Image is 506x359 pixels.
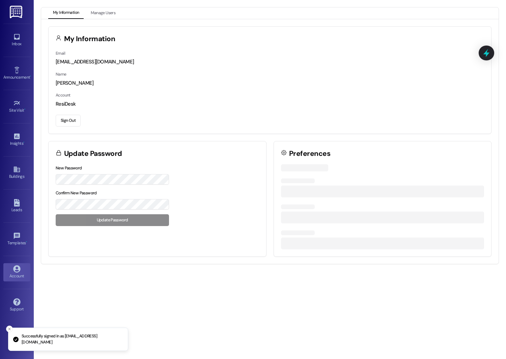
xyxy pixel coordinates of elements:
div: [PERSON_NAME] [56,80,484,87]
span: • [30,74,31,79]
div: [EMAIL_ADDRESS][DOMAIN_NAME] [56,58,484,65]
button: Manage Users [86,7,120,19]
p: Successfully signed in as [EMAIL_ADDRESS][DOMAIN_NAME] [22,333,122,345]
a: Leads [3,197,30,215]
label: Account [56,92,71,98]
div: ResiDesk [56,101,484,108]
button: Close toast [6,326,13,332]
span: • [26,240,27,244]
button: My Information [48,7,84,19]
img: ResiDesk Logo [10,6,24,18]
a: Templates • [3,230,30,248]
a: Inbox [3,31,30,49]
h3: Update Password [64,150,122,157]
label: Name [56,72,66,77]
h3: My Information [64,35,115,43]
a: Insights • [3,131,30,149]
label: Email [56,51,65,56]
a: Site Visit • [3,98,30,116]
button: Sign Out [56,115,81,127]
span: • [24,107,25,112]
a: Account [3,263,30,281]
a: Support [3,296,30,314]
a: Buildings [3,164,30,182]
h3: Preferences [289,150,330,157]
label: Confirm New Password [56,190,97,196]
span: • [23,140,24,145]
label: New Password [56,165,82,171]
